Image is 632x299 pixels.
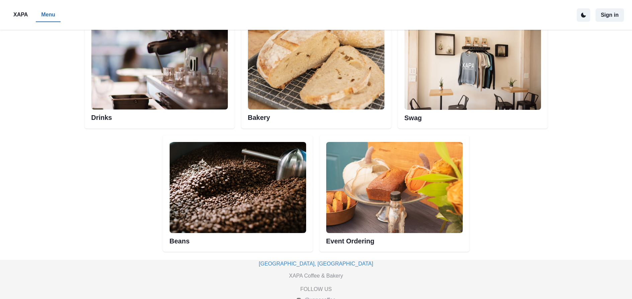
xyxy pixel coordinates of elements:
h2: Beans [170,233,306,245]
div: Esspresso machineDrinks [85,12,235,129]
p: XAPA [13,11,28,19]
p: Menu [41,11,55,19]
button: Sign in [596,8,624,22]
a: [GEOGRAPHIC_DATA], [GEOGRAPHIC_DATA] [259,261,373,267]
div: Bakery [241,12,391,129]
button: active dark theme mode [577,8,590,22]
div: Beans [163,135,313,252]
img: Esspresso machine [91,18,228,109]
h2: Drinks [91,109,228,122]
h2: Bakery [248,109,384,122]
h2: Swag [404,110,541,122]
div: Swag [398,12,548,129]
p: FOLLOW US [300,285,332,293]
p: XAPA Coffee & Bakery [289,272,343,280]
h2: Event Ordering [326,233,463,245]
div: Event Ordering [320,135,469,252]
